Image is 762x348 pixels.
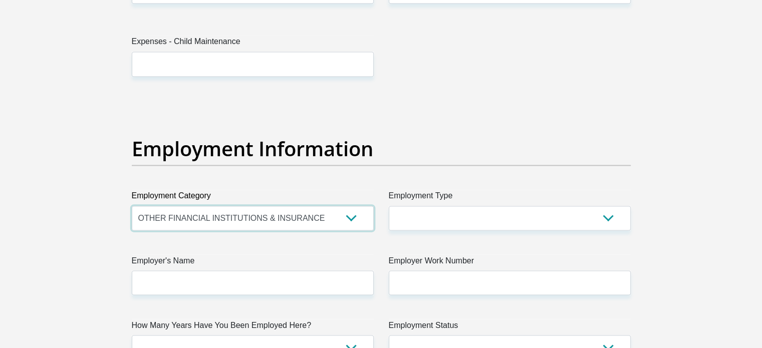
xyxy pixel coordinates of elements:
[132,254,374,270] label: Employer's Name
[132,52,374,76] input: Expenses - Child Maintenance
[389,270,631,295] input: Employer Work Number
[389,319,631,335] label: Employment Status
[132,36,374,52] label: Expenses - Child Maintenance
[389,254,631,270] label: Employer Work Number
[132,319,374,335] label: How Many Years Have You Been Employed Here?
[132,190,374,206] label: Employment Category
[132,137,631,161] h2: Employment Information
[389,190,631,206] label: Employment Type
[132,270,374,295] input: Employer's Name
